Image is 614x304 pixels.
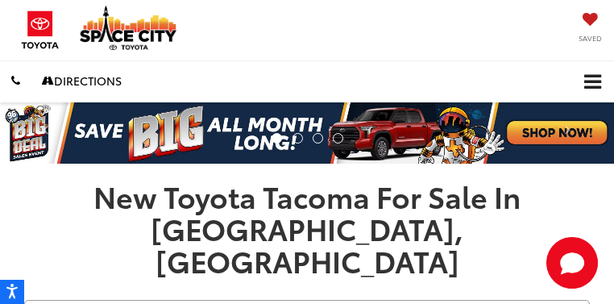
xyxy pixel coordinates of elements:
[579,14,602,44] a: My Saved Vehicles
[546,237,598,289] svg: Start Chat
[12,6,68,54] img: Toyota
[31,60,133,102] a: Directions
[80,6,185,50] img: Space City Toyota
[579,33,602,44] span: Saved
[571,61,614,102] button: Click to show site navigation
[546,237,598,289] button: Toggle Chat Window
